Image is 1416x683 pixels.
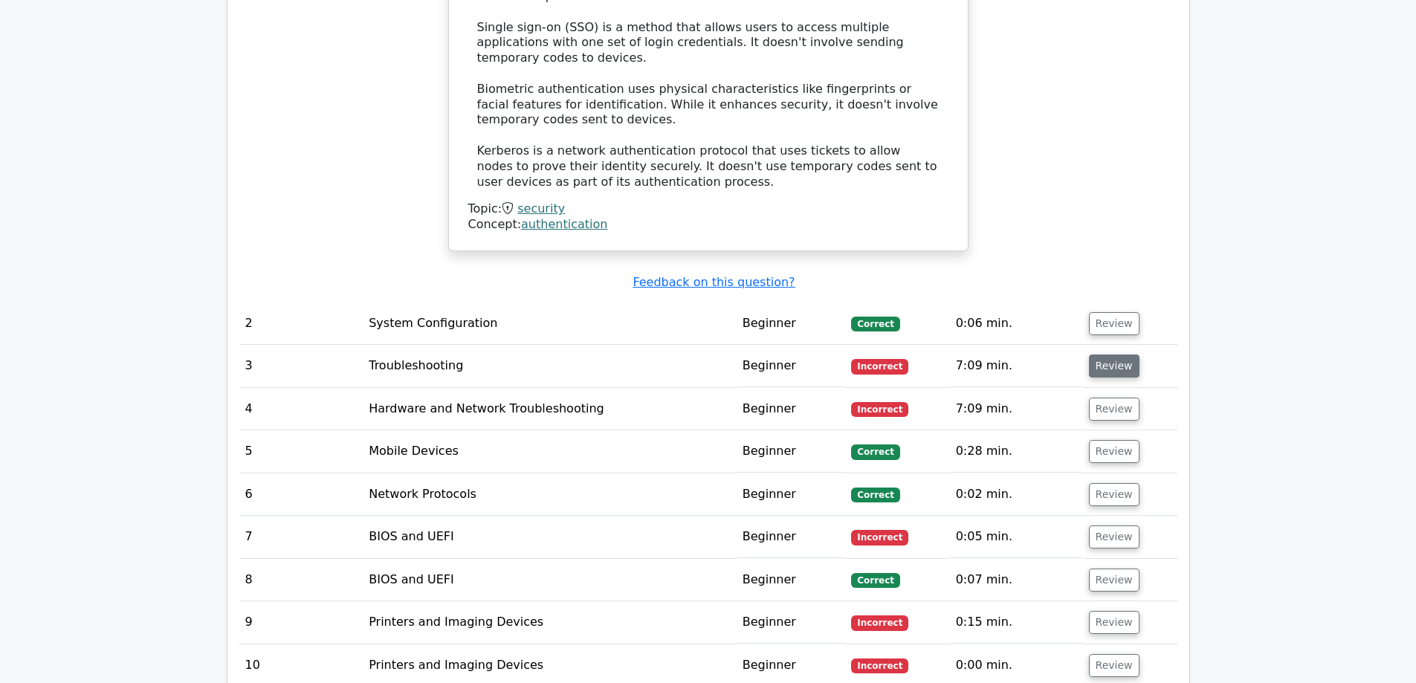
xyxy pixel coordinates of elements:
button: Review [1089,569,1139,592]
div: Concept: [468,217,948,233]
td: Troubleshooting [363,345,737,387]
td: 0:02 min. [950,473,1083,516]
td: Beginner [737,430,846,473]
button: Review [1089,611,1139,634]
td: Printers and Imaging Devices [363,601,737,644]
td: Beginner [737,388,846,430]
td: 3 [239,345,363,387]
td: Beginner [737,345,846,387]
td: 0:15 min. [950,601,1083,644]
td: 7:09 min. [950,388,1083,430]
span: Incorrect [851,359,908,374]
div: Topic: [468,201,948,217]
span: Incorrect [851,402,908,417]
td: Mobile Devices [363,430,737,473]
button: Review [1089,355,1139,378]
td: 5 [239,430,363,473]
a: Feedback on this question? [633,275,795,289]
span: Correct [851,317,899,331]
span: Correct [851,444,899,459]
td: 6 [239,473,363,516]
button: Review [1089,398,1139,421]
button: Review [1089,312,1139,335]
td: 0:06 min. [950,302,1083,345]
span: Incorrect [851,615,908,630]
td: Beginner [737,473,846,516]
a: security [517,201,565,216]
td: 7:09 min. [950,345,1083,387]
td: BIOS and UEFI [363,559,737,601]
td: 0:05 min. [950,516,1083,558]
button: Review [1089,440,1139,463]
td: 7 [239,516,363,558]
button: Review [1089,654,1139,677]
td: 9 [239,601,363,644]
td: Beginner [737,516,846,558]
td: 8 [239,559,363,601]
td: Beginner [737,302,846,345]
span: Incorrect [851,658,908,673]
td: 0:07 min. [950,559,1083,601]
td: Hardware and Network Troubleshooting [363,388,737,430]
td: Beginner [737,559,846,601]
td: 4 [239,388,363,430]
span: Correct [851,488,899,502]
span: Correct [851,573,899,588]
a: authentication [521,217,607,231]
td: Beginner [737,601,846,644]
td: 2 [239,302,363,345]
button: Review [1089,483,1139,506]
td: 0:28 min. [950,430,1083,473]
span: Incorrect [851,530,908,545]
td: Network Protocols [363,473,737,516]
td: BIOS and UEFI [363,516,737,558]
button: Review [1089,525,1139,548]
td: System Configuration [363,302,737,345]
